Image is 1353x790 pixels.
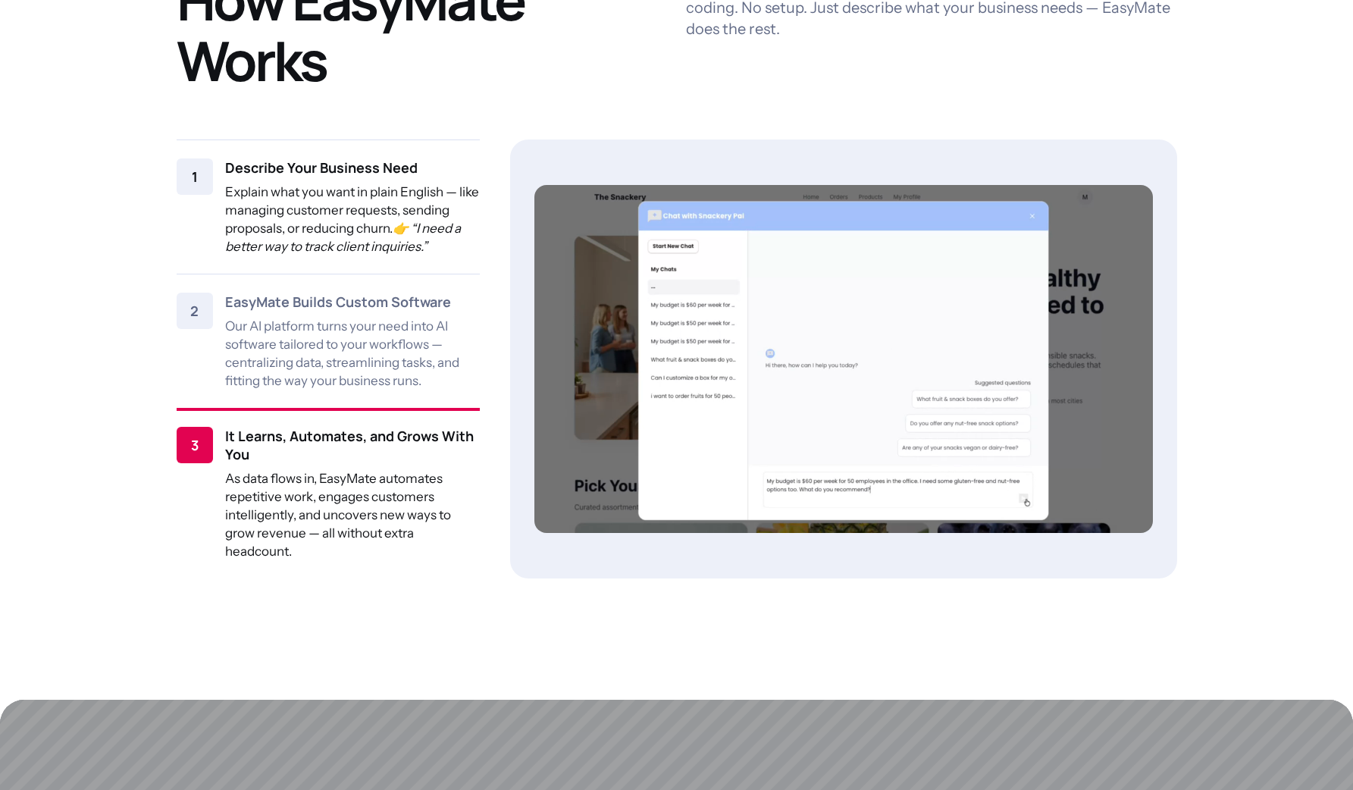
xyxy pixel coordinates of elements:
[225,469,480,560] p: As data flows in, EasyMate automates repetitive work, engages customers intelligently, and uncove...
[225,221,461,254] em: 👉 “I need a better way to track client inquiries.”
[225,293,480,311] h5: EasyMate Builds Custom Software
[225,158,480,177] h5: Describe Your Business Need
[225,317,480,390] p: Our AI platform turns your need into AI software tailored to your workflows — centralizing data, ...
[225,427,480,463] h5: It Learns, Automates, and Grows With You
[191,436,199,454] h5: 3
[192,168,198,186] h5: 1
[225,183,480,255] p: Explain what you want in plain English — like managing customer requests, sending proposals, or r...
[190,302,199,320] h5: 2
